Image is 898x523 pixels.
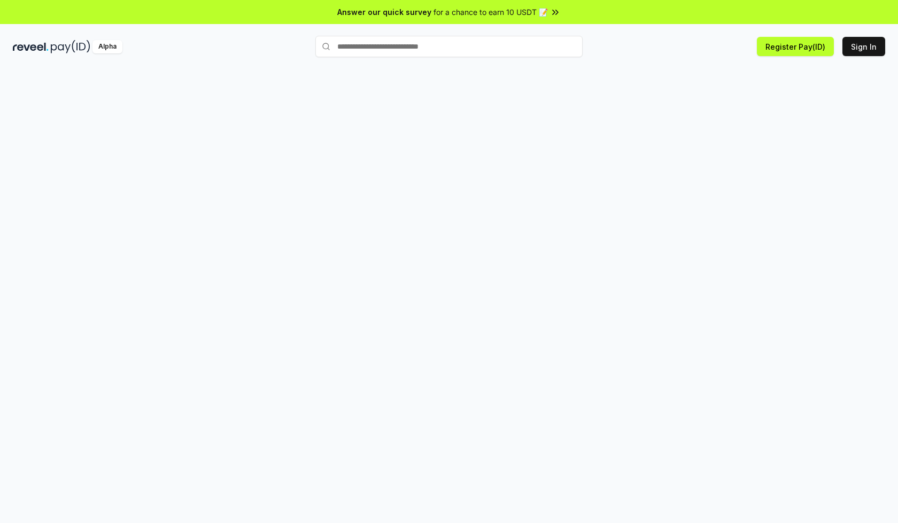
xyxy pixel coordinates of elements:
[433,6,548,18] span: for a chance to earn 10 USDT 📝
[92,40,122,53] div: Alpha
[337,6,431,18] span: Answer our quick survey
[13,40,49,53] img: reveel_dark
[757,37,834,56] button: Register Pay(ID)
[51,40,90,53] img: pay_id
[842,37,885,56] button: Sign In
